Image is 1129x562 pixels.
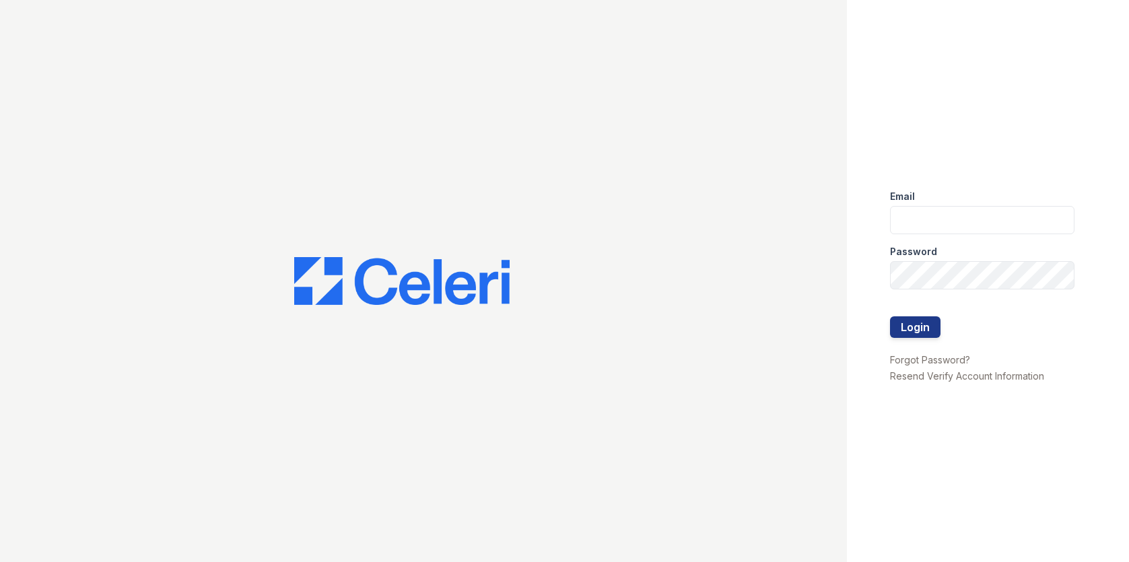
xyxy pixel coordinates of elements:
[890,316,940,338] button: Login
[890,370,1044,382] a: Resend Verify Account Information
[890,190,915,203] label: Email
[890,245,937,258] label: Password
[890,354,970,365] a: Forgot Password?
[294,257,510,306] img: CE_Logo_Blue-a8612792a0a2168367f1c8372b55b34899dd931a85d93a1a3d3e32e68fde9ad4.png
